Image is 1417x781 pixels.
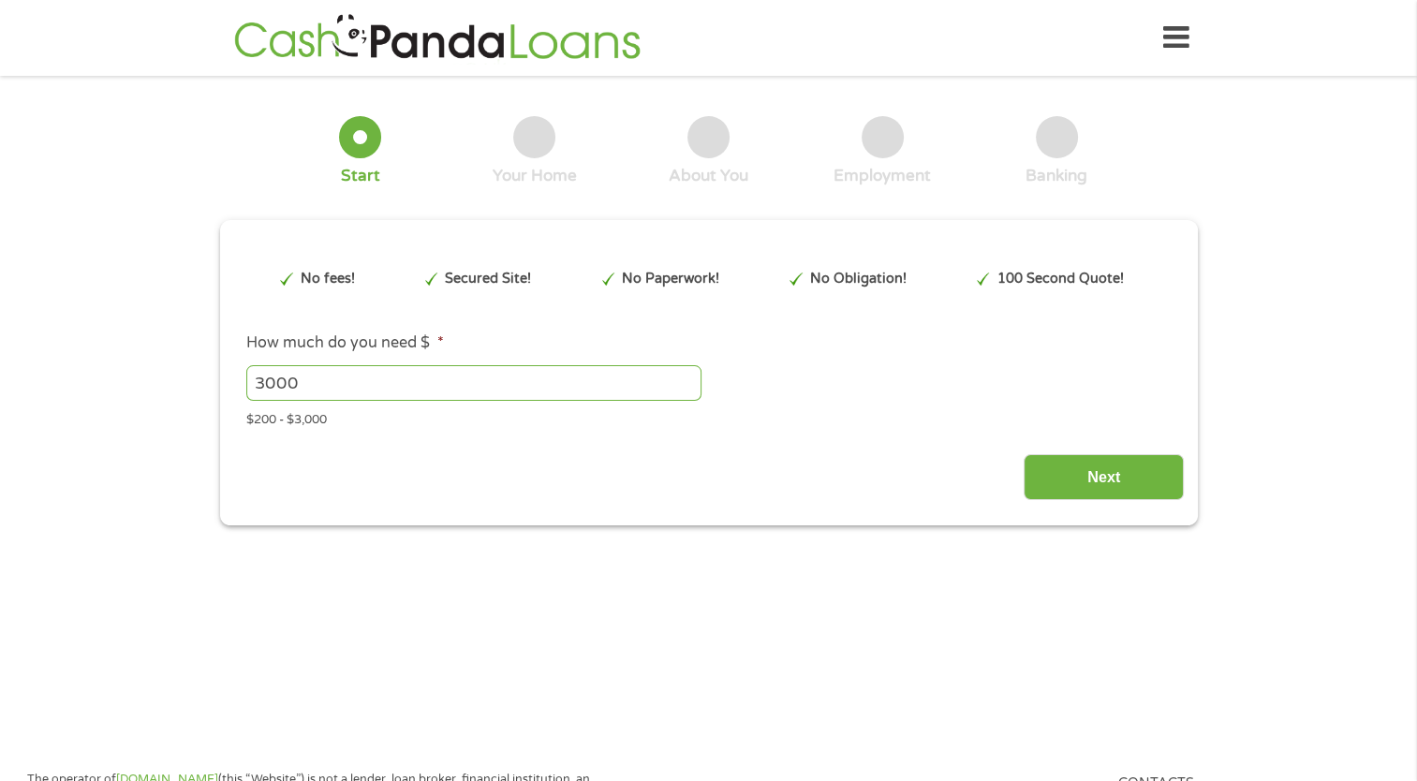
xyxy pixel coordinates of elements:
[1026,166,1087,186] div: Banking
[997,269,1124,289] p: 100 Second Quote!
[246,333,443,353] label: How much do you need $
[246,405,1170,430] div: $200 - $3,000
[341,166,380,186] div: Start
[1024,454,1184,500] input: Next
[493,166,577,186] div: Your Home
[445,269,531,289] p: Secured Site!
[669,166,748,186] div: About You
[229,11,646,65] img: GetLoanNow Logo
[622,269,719,289] p: No Paperwork!
[301,269,355,289] p: No fees!
[834,166,931,186] div: Employment
[810,269,907,289] p: No Obligation!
